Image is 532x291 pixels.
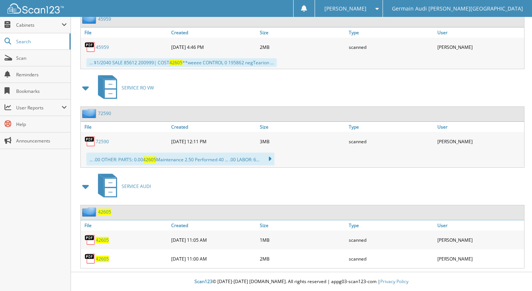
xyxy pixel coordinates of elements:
[96,256,109,262] a: 42605
[16,121,67,127] span: Help
[436,39,524,55] div: [PERSON_NAME]
[82,109,98,118] img: folder2.png
[169,39,258,55] div: [DATE] 4:46 PM
[93,171,151,201] a: SERVICE AUDI
[84,253,96,264] img: PDF.png
[82,14,98,24] img: folder2.png
[258,122,347,132] a: Size
[84,234,96,246] img: PDF.png
[436,27,524,38] a: User
[169,134,258,149] div: [DATE] 12:11 PM
[143,156,156,163] span: 42605
[169,220,258,230] a: Created
[16,138,67,144] span: Announcements
[347,220,436,230] a: Type
[258,232,347,247] div: 1MB
[8,3,64,14] img: scan123-logo-white.svg
[86,153,274,165] div: ... .00 OTHER: PARTS: 0.00 Maintenance 2.50 Performed 40 ... .00 LABOR: 6...
[16,71,67,78] span: Reminders
[122,183,151,189] span: SERVICE AUDI
[169,251,258,266] div: [DATE] 11:00 AM
[93,73,154,103] a: SERVICE RO VW
[122,85,154,91] span: SERVICE RO VW
[436,232,524,247] div: [PERSON_NAME]
[169,27,258,38] a: Created
[380,278,408,285] a: Privacy Policy
[169,122,258,132] a: Created
[81,27,169,38] a: File
[169,232,258,247] div: [DATE] 11:05 AM
[258,134,347,149] div: 3MB
[81,122,169,132] a: File
[258,220,347,230] a: Size
[347,232,436,247] div: scanned
[96,237,109,243] a: 42605
[347,27,436,38] a: Type
[98,16,111,22] a: 45959
[98,110,111,117] a: 72590
[71,273,532,291] div: © [DATE]-[DATE] [DOMAIN_NAME]. All rights reserved | appg03-scan123-com |
[96,44,109,50] a: 45959
[169,59,182,66] span: 42605
[347,134,436,149] div: scanned
[436,251,524,266] div: [PERSON_NAME]
[98,209,111,215] a: 42605
[16,22,62,28] span: Cabinets
[96,138,109,145] a: 72590
[392,6,523,11] span: Germain Audi [PERSON_NAME][GEOGRAPHIC_DATA]
[324,6,366,11] span: [PERSON_NAME]
[436,122,524,132] a: User
[258,27,347,38] a: Size
[347,122,436,132] a: Type
[16,105,62,111] span: User Reports
[16,55,67,61] span: Scan
[436,220,524,230] a: User
[494,255,532,291] iframe: Chat Widget
[84,41,96,53] img: PDF.png
[436,134,524,149] div: [PERSON_NAME]
[258,39,347,55] div: 2MB
[16,88,67,94] span: Bookmarks
[347,39,436,55] div: scanned
[81,220,169,230] a: File
[82,207,98,217] img: folder2.png
[84,136,96,147] img: PDF.png
[347,251,436,266] div: scanned
[258,251,347,266] div: 2MB
[16,38,66,45] span: Search
[86,58,277,67] div: ... $1/2040 SALE 85612 200999| COST **weeee CONTROL 0 195862 negTearion ...
[194,278,212,285] span: Scan123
